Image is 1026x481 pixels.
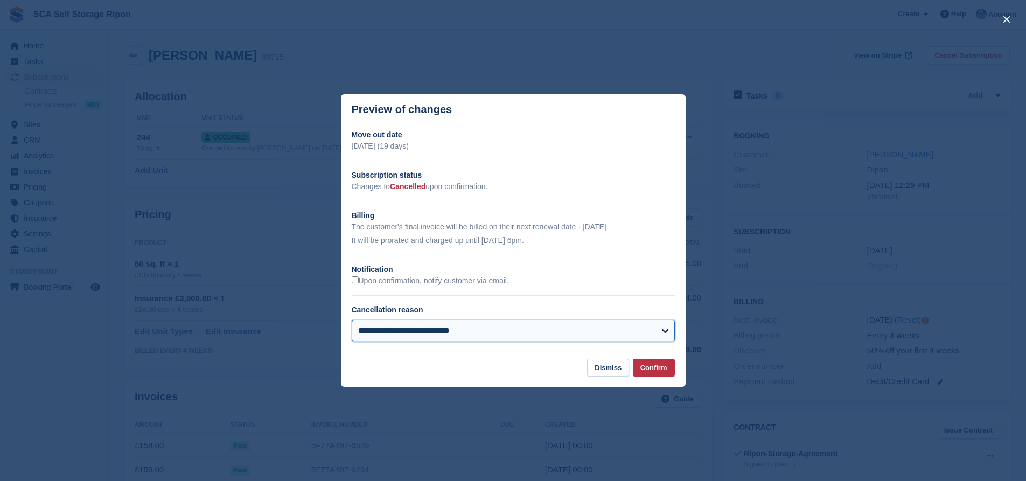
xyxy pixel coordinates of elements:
p: It will be prorated and charged up until [DATE] 6pm. [352,235,675,246]
button: Dismiss [587,359,629,377]
p: [DATE] (19 days) [352,141,675,152]
p: Changes to upon confirmation. [352,181,675,192]
button: close [998,11,1015,28]
input: Upon confirmation, notify customer via email. [352,276,359,283]
p: The customer's final invoice will be billed on their next renewal date - [DATE] [352,221,675,233]
p: Preview of changes [352,103,452,116]
h2: Billing [352,210,675,221]
span: Cancelled [390,182,425,191]
label: Cancellation reason [352,305,423,314]
h2: Move out date [352,129,675,141]
h2: Notification [352,264,675,275]
button: Confirm [633,359,675,377]
label: Upon confirmation, notify customer via email. [352,276,509,286]
h2: Subscription status [352,170,675,181]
